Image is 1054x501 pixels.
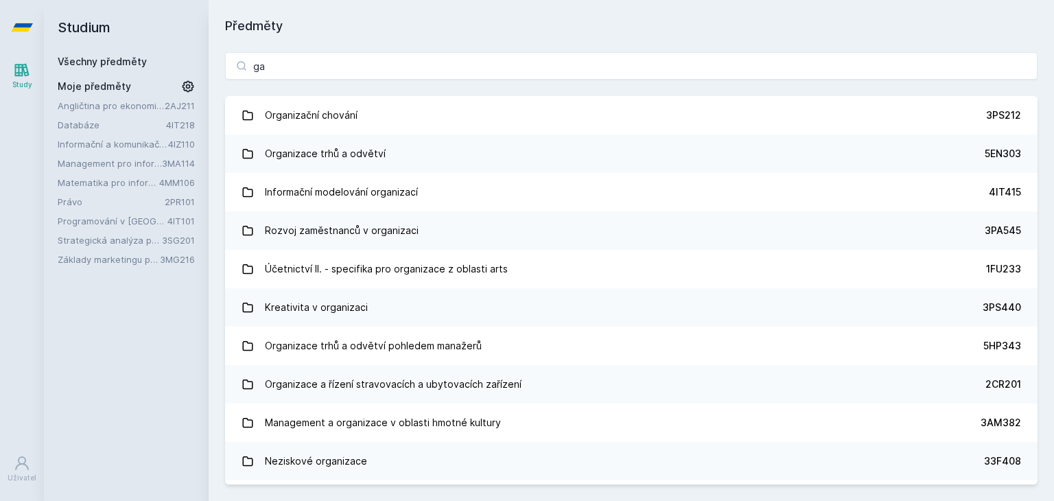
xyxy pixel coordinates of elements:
a: Informační a komunikační technologie [58,137,168,151]
a: Základy marketingu pro informatiky a statistiky [58,253,160,266]
div: 3AM382 [981,416,1021,430]
a: Study [3,55,41,97]
div: Kreativita v organizaci [265,294,368,321]
div: Rozvoj zaměstnanců v organizaci [265,217,419,244]
a: 4IT218 [166,119,195,130]
a: 2AJ211 [165,100,195,111]
div: Organizace trhů a odvětví [265,140,386,167]
a: Informační modelování organizací 4IT415 [225,173,1038,211]
div: 5EN303 [985,147,1021,161]
div: 3PS440 [983,301,1021,314]
a: Organizace a řízení stravovacích a ubytovacích zařízení 2CR201 [225,365,1038,404]
a: 3MA114 [162,158,195,169]
div: Uživatel [8,473,36,483]
a: Všechny předměty [58,56,147,67]
h1: Předměty [225,16,1038,36]
div: Informační modelování organizací [265,178,418,206]
a: Neziskové organizace 33F408 [225,442,1038,480]
div: Účetnictví II. - specifika pro organizace z oblasti arts [265,255,508,283]
div: Neziskové organizace [265,447,367,475]
div: 4IT415 [989,185,1021,199]
a: Rozvoj zaměstnanců v organizaci 3PA545 [225,211,1038,250]
div: 3PA545 [985,224,1021,237]
a: Angličtina pro ekonomická studia 1 (B2/C1) [58,99,165,113]
div: Organizační chování [265,102,358,129]
a: Právo [58,195,165,209]
a: Kreativita v organizaci 3PS440 [225,288,1038,327]
a: 4IT101 [167,215,195,226]
a: Organizace trhů a odvětví pohledem manažerů 5HP343 [225,327,1038,365]
div: Study [12,80,32,90]
input: Název nebo ident předmětu… [225,52,1038,80]
a: 2PR101 [165,196,195,207]
a: 4MM106 [159,177,195,188]
div: 2CR201 [985,377,1021,391]
a: Účetnictví II. - specifika pro organizace z oblasti arts 1FU233 [225,250,1038,288]
a: 3SG201 [162,235,195,246]
a: Matematika pro informatiky [58,176,159,189]
a: 3MG216 [160,254,195,265]
div: 33F408 [984,454,1021,468]
div: Management a organizace v oblasti hmotné kultury [265,409,501,436]
div: 3PS212 [986,108,1021,122]
a: Management a organizace v oblasti hmotné kultury 3AM382 [225,404,1038,442]
a: Programování v [GEOGRAPHIC_DATA] [58,214,167,228]
div: Organizace trhů a odvětví pohledem manažerů [265,332,482,360]
a: Strategická analýza pro informatiky a statistiky [58,233,162,247]
a: 4IZ110 [168,139,195,150]
a: Uživatel [3,448,41,490]
a: Databáze [58,118,166,132]
div: 5HP343 [983,339,1021,353]
a: Organizační chování 3PS212 [225,96,1038,135]
a: Organizace trhů a odvětví 5EN303 [225,135,1038,173]
a: Management pro informatiky a statistiky [58,156,162,170]
div: Organizace a řízení stravovacích a ubytovacích zařízení [265,371,522,398]
div: 1FU233 [986,262,1021,276]
span: Moje předměty [58,80,131,93]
